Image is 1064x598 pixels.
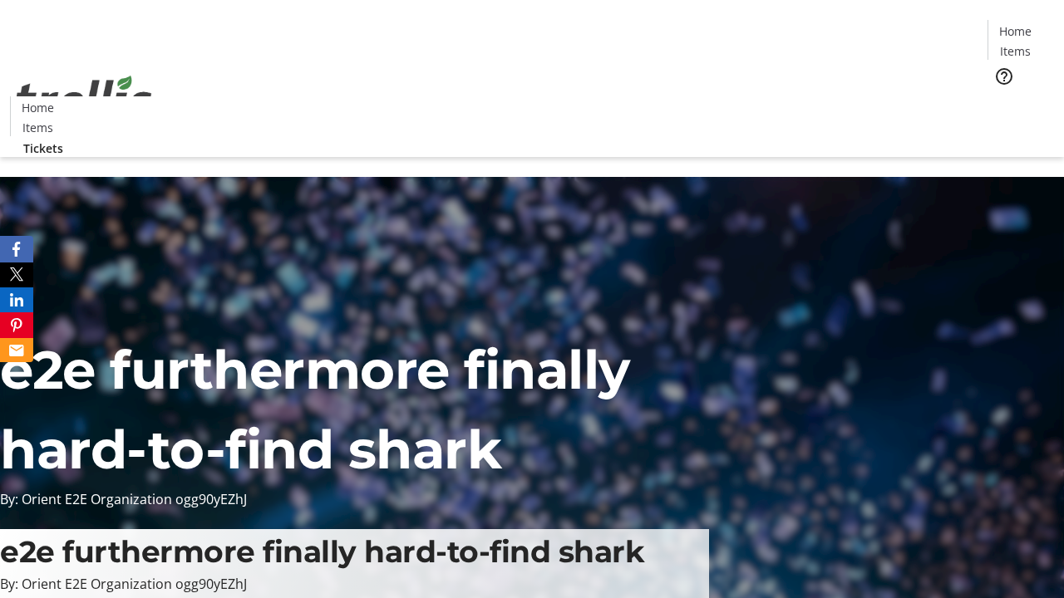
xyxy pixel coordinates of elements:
[988,96,1054,114] a: Tickets
[22,99,54,116] span: Home
[10,140,76,157] a: Tickets
[11,99,64,116] a: Home
[1001,96,1041,114] span: Tickets
[988,42,1042,60] a: Items
[11,119,64,136] a: Items
[988,22,1042,40] a: Home
[22,119,53,136] span: Items
[1000,42,1031,60] span: Items
[988,60,1021,93] button: Help
[999,22,1032,40] span: Home
[23,140,63,157] span: Tickets
[10,57,158,140] img: Orient E2E Organization ogg90yEZhJ's Logo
